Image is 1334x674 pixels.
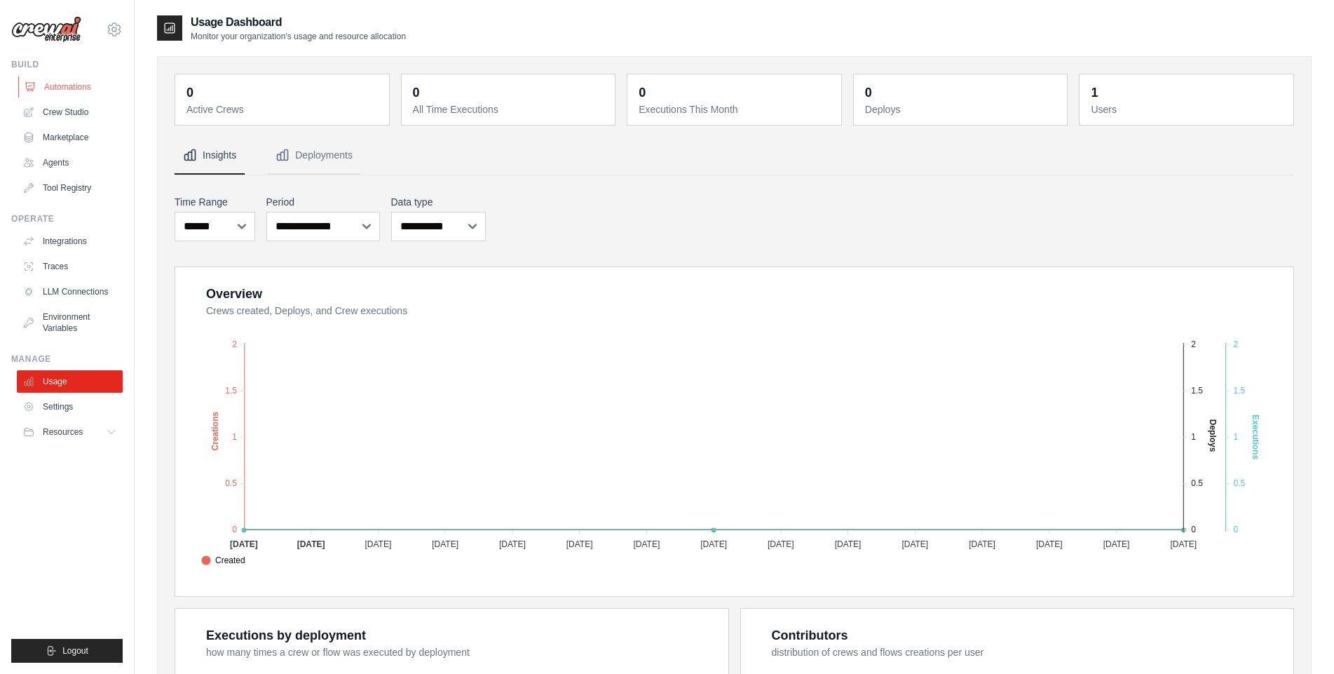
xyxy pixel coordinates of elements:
div: Manage [11,353,123,365]
a: Integrations [17,230,123,252]
tspan: 0 [232,525,237,534]
tspan: [DATE] [969,539,995,549]
tspan: 1 [1191,432,1196,442]
dt: Crews created, Deploys, and Crew executions [206,304,1277,318]
p: Monitor your organization's usage and resource allocation [191,31,406,42]
button: Insights [175,137,245,175]
a: Environment Variables [17,306,123,339]
div: Contributors [772,626,848,645]
div: 0 [865,83,872,102]
a: Traces [17,255,123,278]
a: LLM Connections [17,281,123,303]
button: Logout [11,639,123,663]
tspan: [DATE] [768,539,794,549]
tspan: [DATE] [1170,539,1197,549]
text: Executions [1251,414,1260,459]
tspan: [DATE] [297,539,325,549]
tspan: [DATE] [901,539,928,549]
span: Resources [43,426,83,438]
tspan: 1.5 [1191,386,1203,396]
tspan: 0 [1233,525,1238,534]
dt: Users [1091,102,1285,116]
dt: Deploys [865,102,1059,116]
tspan: [DATE] [633,539,660,549]
tspan: [DATE] [835,539,862,549]
tspan: [DATE] [700,539,727,549]
span: Created [201,554,245,567]
div: Build [11,59,123,70]
a: Usage [17,370,123,393]
img: Logo [11,16,81,43]
tspan: 2 [232,339,237,349]
dt: Active Crews [186,102,381,116]
tspan: 1.5 [225,386,237,396]
label: Period [266,195,380,209]
tspan: 0.5 [225,478,237,488]
tspan: [DATE] [230,539,258,549]
div: Overview [206,284,262,304]
a: Agents [17,151,123,174]
dt: distribution of crews and flows creations per user [772,645,1277,659]
tspan: 0.5 [1191,478,1203,488]
h2: Usage Dashboard [191,14,406,31]
a: Settings [17,396,123,418]
dt: how many times a crew or flow was executed by deployment [206,645,712,659]
tspan: 2 [1233,339,1238,349]
tspan: 1 [232,432,237,442]
dt: Executions This Month [639,102,833,116]
label: Time Range [175,195,255,209]
tspan: [DATE] [1103,539,1130,549]
tspan: [DATE] [432,539,458,549]
a: Marketplace [17,126,123,149]
div: 0 [413,83,420,102]
dt: All Time Executions [413,102,607,116]
a: Crew Studio [17,101,123,123]
text: Deploys [1208,419,1218,452]
tspan: [DATE] [499,539,526,549]
div: Operate [11,213,123,224]
label: Data type [391,195,486,209]
nav: Tabs [175,137,1294,175]
div: 0 [639,83,646,102]
div: 0 [186,83,193,102]
tspan: 0 [1191,525,1196,534]
tspan: 1.5 [1233,386,1245,396]
a: Tool Registry [17,177,123,199]
tspan: [DATE] [365,539,391,549]
tspan: [DATE] [1036,539,1063,549]
span: Logout [62,645,88,656]
div: 1 [1091,83,1098,102]
button: Resources [17,421,123,443]
tspan: 1 [1233,432,1238,442]
a: Automations [18,76,124,98]
button: Deployments [267,137,361,175]
text: Creations [210,412,220,451]
tspan: [DATE] [566,539,593,549]
tspan: 2 [1191,339,1196,349]
div: Executions by deployment [206,626,366,645]
tspan: 0.5 [1233,478,1245,488]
